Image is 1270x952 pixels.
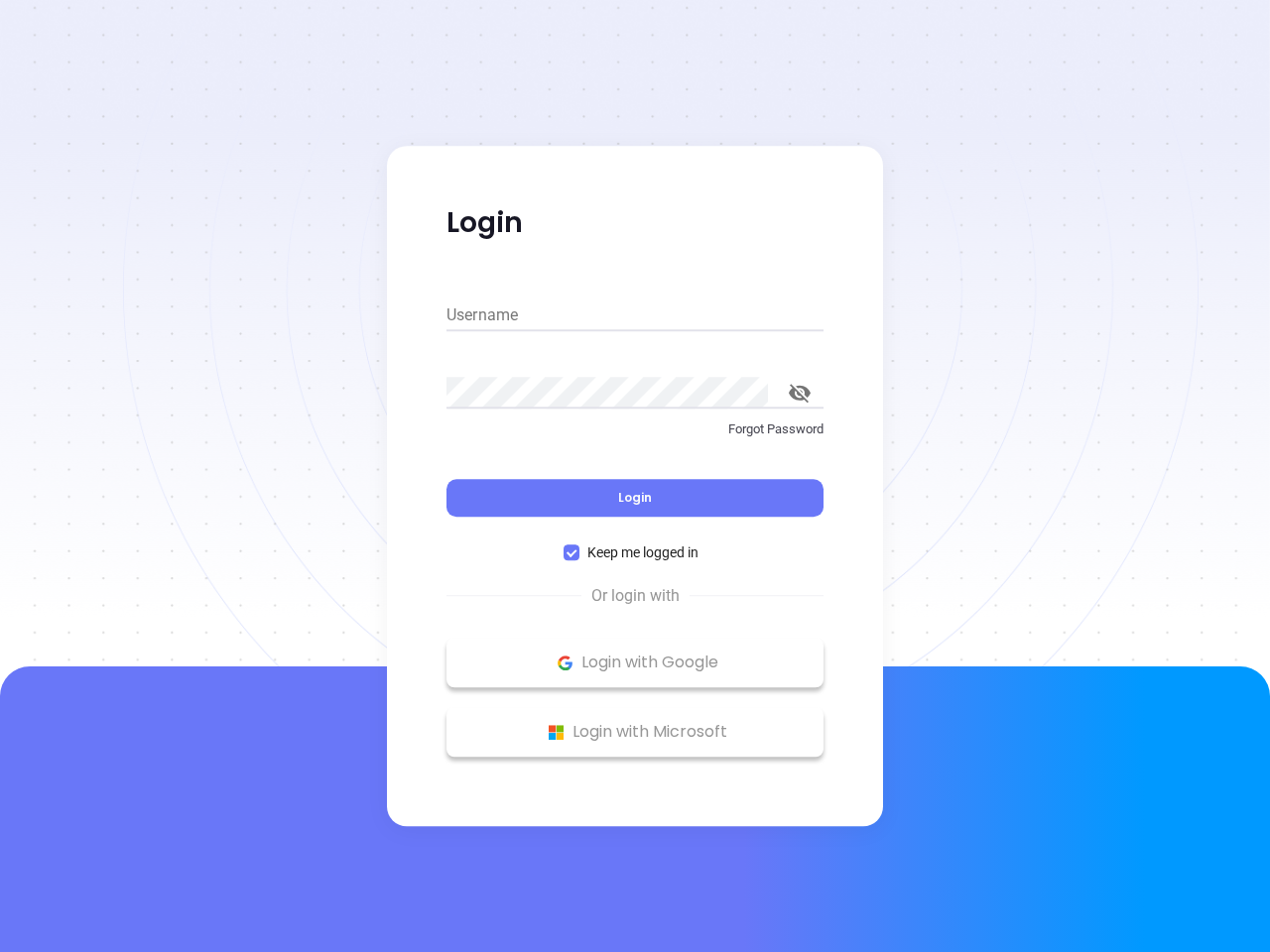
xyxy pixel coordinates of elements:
p: Login [446,205,824,241]
img: Google Logo [553,651,577,675]
img: Microsoft Logo [544,720,569,745]
p: Login with Microsoft [456,717,814,747]
button: Microsoft Logo Login with Microsoft [446,707,824,757]
button: Login [446,479,824,517]
span: Or login with [581,584,690,608]
p: Login with Google [456,648,814,677]
button: toggle password visibility [776,369,824,416]
span: Login [618,489,652,506]
a: Forgot Password [446,419,824,455]
p: Forgot Password [446,419,824,439]
button: Google Logo Login with Google [446,638,824,687]
span: Keep me logged in [579,541,706,563]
